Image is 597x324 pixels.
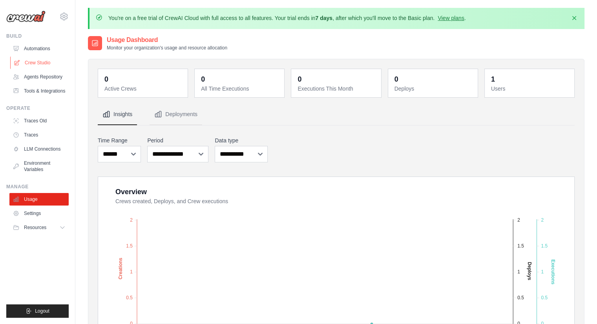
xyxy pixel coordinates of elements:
[9,193,69,206] a: Usage
[130,217,133,222] tspan: 2
[115,197,565,205] dt: Crews created, Deploys, and Crew executions
[541,269,544,275] tspan: 1
[541,217,544,222] tspan: 2
[6,33,69,39] div: Build
[315,15,332,21] strong: 7 days
[550,259,556,284] text: Executions
[541,243,548,248] tspan: 1.5
[9,143,69,155] a: LLM Connections
[104,85,183,93] dt: Active Crews
[9,157,69,176] a: Environment Variables
[517,295,524,300] tspan: 0.5
[6,184,69,190] div: Manage
[104,74,108,85] div: 0
[9,71,69,83] a: Agents Repository
[150,104,202,125] button: Deployments
[9,115,69,127] a: Traces Old
[24,224,46,231] span: Resources
[147,137,208,144] label: Period
[201,85,279,93] dt: All Time Executions
[108,14,466,22] p: You're on a free trial of CrewAI Cloud with full access to all features. Your trial ends in , aft...
[6,11,46,22] img: Logo
[517,269,520,275] tspan: 1
[107,35,227,45] h2: Usage Dashboard
[115,186,147,197] div: Overview
[9,129,69,141] a: Traces
[130,269,133,275] tspan: 1
[394,85,473,93] dt: Deploys
[541,295,548,300] tspan: 0.5
[491,85,570,93] dt: Users
[517,217,520,222] tspan: 2
[98,104,575,125] nav: Tabs
[298,85,376,93] dt: Executions This Month
[98,104,137,125] button: Insights
[438,15,464,21] a: View plans
[98,137,141,144] label: Time Range
[107,45,227,51] p: Monitor your organization's usage and resource allocation
[118,257,123,279] text: Creations
[9,42,69,55] a: Automations
[6,105,69,111] div: Operate
[35,308,49,314] span: Logout
[126,295,133,300] tspan: 0.5
[9,221,69,234] button: Resources
[9,207,69,220] a: Settings
[298,74,301,85] div: 0
[527,262,532,280] text: Deploys
[491,74,495,85] div: 1
[9,85,69,97] a: Tools & Integrations
[215,137,267,144] label: Data type
[6,304,69,318] button: Logout
[126,243,133,248] tspan: 1.5
[10,56,69,69] a: Crew Studio
[394,74,398,85] div: 0
[517,243,524,248] tspan: 1.5
[201,74,205,85] div: 0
